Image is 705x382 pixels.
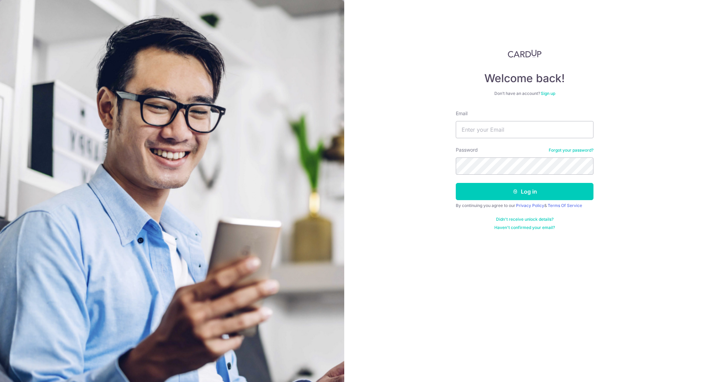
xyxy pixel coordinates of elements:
[456,91,593,96] div: Don’t have an account?
[508,50,541,58] img: CardUp Logo
[548,203,582,208] a: Terms Of Service
[541,91,555,96] a: Sign up
[496,217,554,222] a: Didn't receive unlock details?
[494,225,555,230] a: Haven't confirmed your email?
[516,203,544,208] a: Privacy Policy
[456,121,593,138] input: Enter your Email
[456,110,467,117] label: Email
[456,183,593,200] button: Log in
[456,146,478,153] label: Password
[456,203,593,208] div: By continuing you agree to our &
[456,72,593,85] h4: Welcome back!
[549,148,593,153] a: Forgot your password?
